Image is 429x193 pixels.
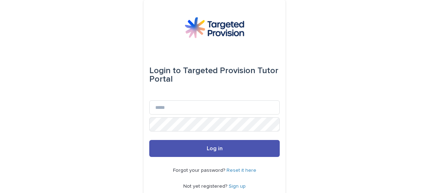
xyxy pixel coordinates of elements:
[149,61,280,89] div: Targeted Provision Tutor Portal
[227,168,256,173] a: Reset it here
[229,184,246,189] a: Sign up
[149,140,280,157] button: Log in
[149,66,181,75] span: Login to
[183,184,229,189] span: Not yet registered?
[207,146,223,151] span: Log in
[173,168,227,173] span: Forgot your password?
[185,17,244,38] img: M5nRWzHhSzIhMunXDL62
